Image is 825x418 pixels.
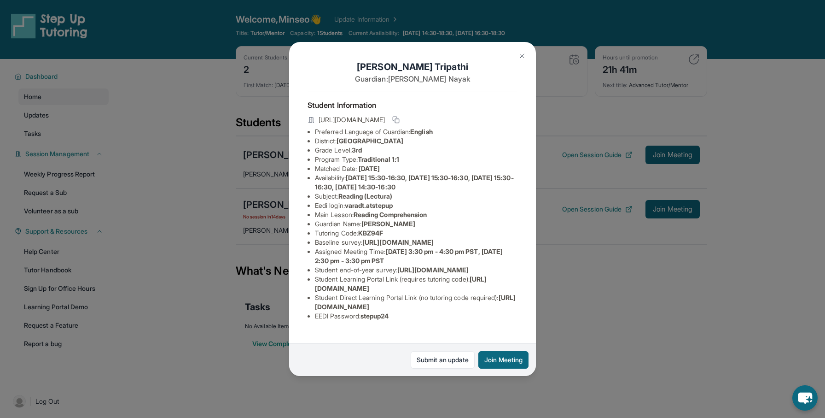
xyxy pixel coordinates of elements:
li: Main Lesson : [315,210,517,219]
p: Guardian: [PERSON_NAME] Nayak [308,73,517,84]
li: Guardian Name : [315,219,517,229]
span: [DATE] [359,165,380,172]
span: [PERSON_NAME] [361,220,415,228]
span: English [410,128,433,135]
h4: Student Information [308,100,517,111]
span: stepup24 [360,312,389,320]
span: varadt.atstepup [345,201,393,209]
li: Eedi login : [315,201,517,210]
li: Tutoring Code : [315,229,517,238]
button: chat-button [792,385,818,411]
li: Grade Level: [315,146,517,155]
span: [URL][DOMAIN_NAME] [397,266,469,274]
a: Submit an update [411,351,475,369]
li: Baseline survey : [315,238,517,247]
button: Join Meeting [478,351,529,369]
span: Reading Comprehension [354,211,427,218]
button: Copy link [390,114,401,125]
span: [URL][DOMAIN_NAME] [362,238,434,246]
li: District: [315,136,517,146]
span: Reading (Lectura) [338,192,392,200]
span: [URL][DOMAIN_NAME] [319,115,385,124]
li: Program Type: [315,155,517,164]
li: Student end-of-year survey : [315,265,517,275]
li: Student Direct Learning Portal Link (no tutoring code required) : [315,293,517,312]
span: [GEOGRAPHIC_DATA] [337,137,403,145]
span: 3rd [352,146,362,154]
li: Subject : [315,192,517,201]
span: [DATE] 15:30-16:30, [DATE] 15:30-16:30, [DATE] 15:30-16:30, [DATE] 14:30-16:30 [315,174,514,191]
h1: [PERSON_NAME] Tripathi [308,60,517,73]
li: Availability: [315,173,517,192]
img: Close Icon [518,52,526,59]
li: Student Learning Portal Link (requires tutoring code) : [315,275,517,293]
li: Matched Date: [315,164,517,173]
span: Traditional 1:1 [358,155,399,163]
li: Preferred Language of Guardian: [315,127,517,136]
li: Assigned Meeting Time : [315,247,517,265]
li: EEDI Password : [315,312,517,321]
span: KBZ94F [358,229,383,237]
span: [DATE] 3:30 pm - 4:30 pm PST, [DATE] 2:30 pm - 3:30 pm PST [315,247,503,265]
